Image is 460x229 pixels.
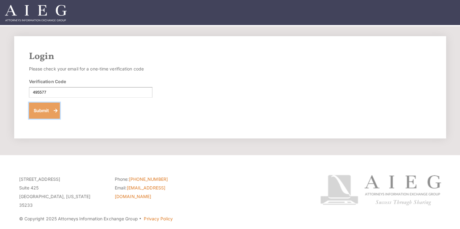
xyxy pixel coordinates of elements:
[29,51,431,62] h2: Login
[144,216,172,221] a: Privacy Policy
[115,185,165,199] a: [EMAIL_ADDRESS][DOMAIN_NAME]
[29,65,152,73] p: Please check your email for a one-time verification code
[19,214,297,223] p: © Copyright 2025 Attorneys Information Exchange Group
[115,175,201,184] li: Phone:
[129,176,168,182] a: [PHONE_NUMBER]
[5,5,67,21] img: Attorneys Information Exchange Group
[29,103,60,119] button: Submit
[139,218,142,222] span: ·
[29,78,66,85] label: Verification Code
[320,175,441,206] img: Attorneys Information Exchange Group logo
[19,175,106,210] p: [STREET_ADDRESS] Suite 425 [GEOGRAPHIC_DATA], [US_STATE] 35233
[115,184,201,201] li: Email:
